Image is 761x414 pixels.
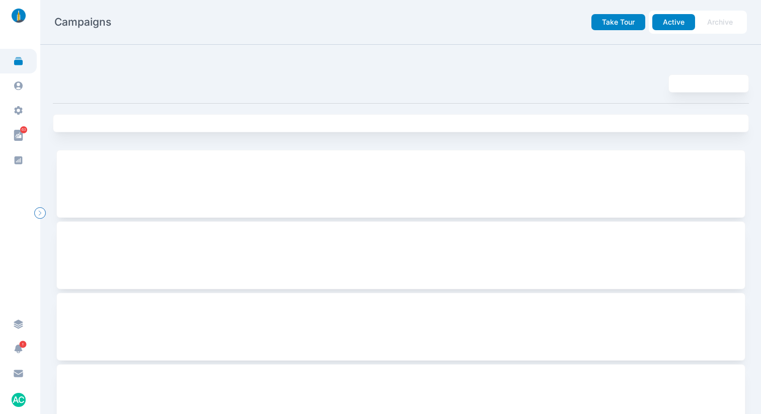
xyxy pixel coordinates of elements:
h2: Campaigns [54,15,111,29]
button: Active [652,14,695,30]
button: Archive [697,14,743,30]
img: linklaunch_small.2ae18699.png [8,9,29,23]
span: 63 [20,126,27,133]
button: Take Tour [591,14,645,30]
